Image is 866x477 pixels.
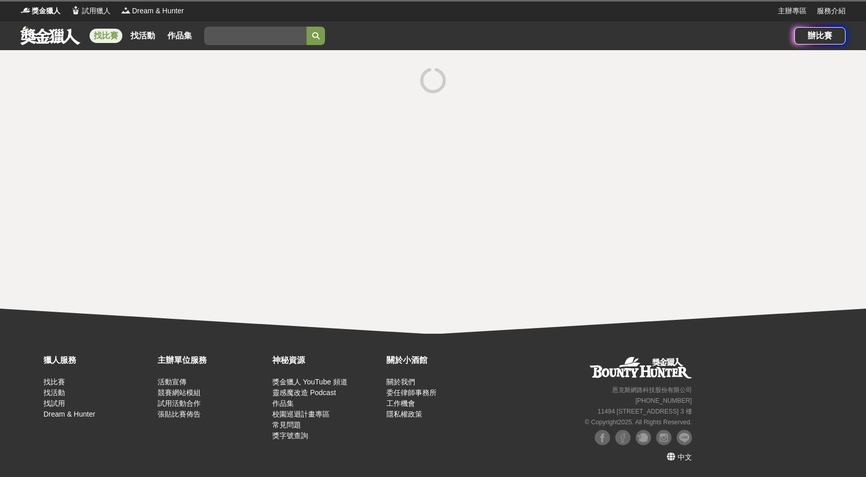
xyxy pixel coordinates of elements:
span: 中文 [678,453,692,461]
a: LogoDream & Hunter [121,6,184,16]
a: 校園巡迴計畫專區 [272,410,330,418]
a: Logo試用獵人 [71,6,111,16]
a: 找比賽 [90,29,122,43]
a: 辦比賽 [794,27,846,45]
a: 作品集 [163,29,196,43]
div: 主辦單位服務 [158,354,267,366]
small: 恩克斯網路科技股份有限公司 [612,386,692,394]
img: LINE [677,430,692,445]
a: 找比賽 [44,378,65,386]
a: 關於我們 [386,378,415,386]
a: 作品集 [272,399,294,407]
a: 活動宣傳 [158,378,186,386]
small: © Copyright 2025 . All Rights Reserved. [584,419,691,426]
img: Plurk [636,430,651,445]
img: Facebook [595,430,610,445]
a: 找試用 [44,399,65,407]
img: Facebook [615,430,631,445]
a: 找活動 [126,29,159,43]
small: 11494 [STREET_ADDRESS] 3 樓 [597,408,691,415]
a: 獎字號查詢 [272,431,308,440]
span: Dream & Hunter [132,6,184,16]
img: Logo [71,5,81,15]
a: 獎金獵人 YouTube 頻道 [272,378,348,386]
span: 獎金獵人 [32,6,60,16]
a: 服務介紹 [817,6,846,16]
small: [PHONE_NUMBER] [635,397,691,404]
a: 委任律師事務所 [386,388,437,397]
div: 神秘資源 [272,354,381,366]
span: 試用獵人 [82,6,111,16]
a: 張貼比賽佈告 [158,410,201,418]
a: 試用活動合作 [158,399,201,407]
a: 競賽網站模組 [158,388,201,397]
a: 工作機會 [386,399,415,407]
a: 隱私權政策 [386,410,422,418]
a: Logo獎金獵人 [20,6,60,16]
a: Dream & Hunter [44,410,95,418]
img: Instagram [656,430,672,445]
img: Logo [20,5,31,15]
a: 主辦專區 [778,6,807,16]
a: 靈感魔改造 Podcast [272,388,336,397]
img: Logo [121,5,131,15]
div: 關於小酒館 [386,354,495,366]
a: 找活動 [44,388,65,397]
div: 獵人服務 [44,354,153,366]
a: 常見問題 [272,421,301,429]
